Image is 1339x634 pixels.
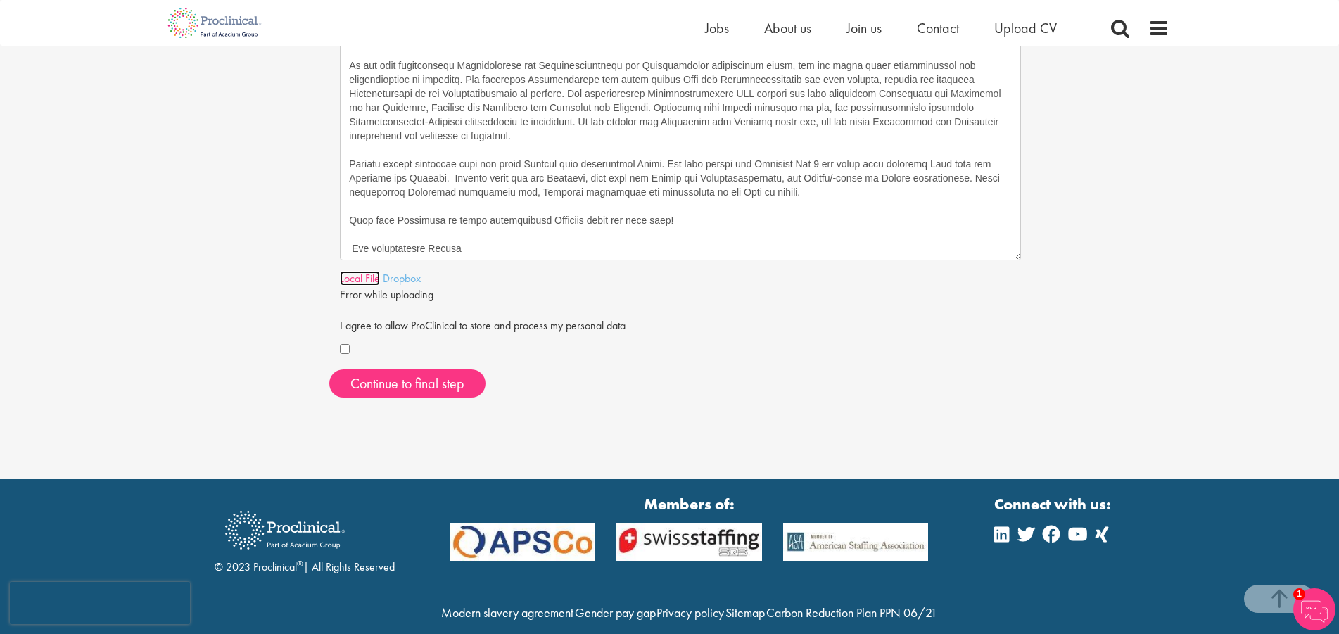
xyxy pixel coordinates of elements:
[340,271,380,286] a: Local File
[994,493,1114,515] strong: Connect with us:
[215,500,395,576] div: © 2023 Proclinical | All Rights Reserved
[440,523,607,562] img: APSCo
[215,501,355,559] img: Proclinical Recruitment
[383,271,421,286] a: Dropbox
[340,287,433,302] span: Error while uploading
[329,369,486,398] button: Continue to final step
[297,558,303,569] sup: ®
[725,604,765,621] a: Sitemap
[846,19,882,37] a: Join us
[1293,588,1335,630] img: Chatbot
[441,604,573,621] a: Modern slavery agreement
[656,604,724,621] a: Privacy policy
[764,19,811,37] a: About us
[917,19,959,37] a: Contact
[1293,588,1305,600] span: 1
[705,19,729,37] a: Jobs
[340,313,626,334] label: I agree to allow ProClinical to store and process my personal data
[994,19,1057,37] a: Upload CV
[10,582,190,624] iframe: reCAPTCHA
[575,604,656,621] a: Gender pay gap
[773,523,939,562] img: APSCo
[606,523,773,562] img: APSCo
[450,493,929,515] strong: Members of:
[766,604,937,621] a: Carbon Reduction Plan PPN 06/21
